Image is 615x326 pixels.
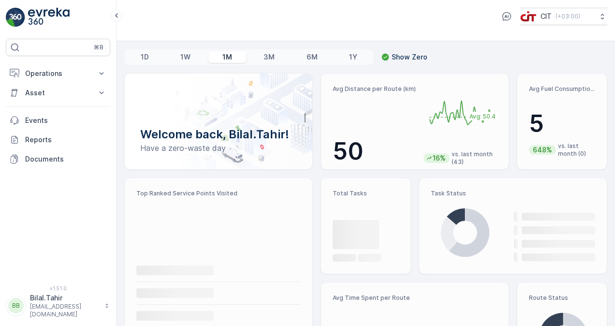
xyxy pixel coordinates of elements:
p: Route Status [529,294,595,302]
p: Welcome back, Bilal.Tahir! [140,127,297,142]
p: Avg Fuel Consumption per Route (lt) [529,85,595,93]
img: logo [6,8,25,27]
p: Reports [25,135,106,145]
button: Operations [6,64,110,83]
div: BB [8,298,24,313]
p: Documents [25,154,106,164]
p: Avg Distance per Route (km) [333,85,416,93]
p: 1Y [349,52,357,62]
a: Documents [6,149,110,169]
button: BBBilal.Tahir[EMAIL_ADDRESS][DOMAIN_NAME] [6,293,110,318]
p: 6M [307,52,318,62]
p: 1M [222,52,232,62]
p: ( +03:00 ) [556,13,580,20]
p: 1W [180,52,190,62]
p: 3M [264,52,275,62]
a: Events [6,111,110,130]
p: [EMAIL_ADDRESS][DOMAIN_NAME] [30,303,100,318]
p: 1D [141,52,149,62]
button: Asset [6,83,110,103]
p: Asset [25,88,91,98]
p: CIT [541,12,552,21]
p: Operations [25,69,91,78]
p: Show Zero [392,52,427,62]
span: v 1.51.0 [6,285,110,291]
p: 5 [529,109,595,138]
p: Top Ranked Service Points Visited [136,190,301,197]
p: vs. last month (43) [452,150,500,166]
p: Have a zero-waste day [140,142,297,154]
img: cit-logo_pOk6rL0.png [520,11,537,22]
p: vs. last month (0) [558,142,595,158]
p: Events [25,116,106,125]
p: 648% [532,145,553,155]
a: Reports [6,130,110,149]
p: ⌘B [94,44,103,51]
p: Total Tasks [333,190,399,197]
p: 16% [432,153,447,163]
button: CIT(+03:00) [520,8,607,25]
p: Bilal.Tahir [30,293,100,303]
p: Avg Time Spent per Route [333,294,411,302]
p: 50 [333,137,416,166]
img: logo_light-DOdMpM7g.png [28,8,70,27]
p: Task Status [431,190,595,197]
